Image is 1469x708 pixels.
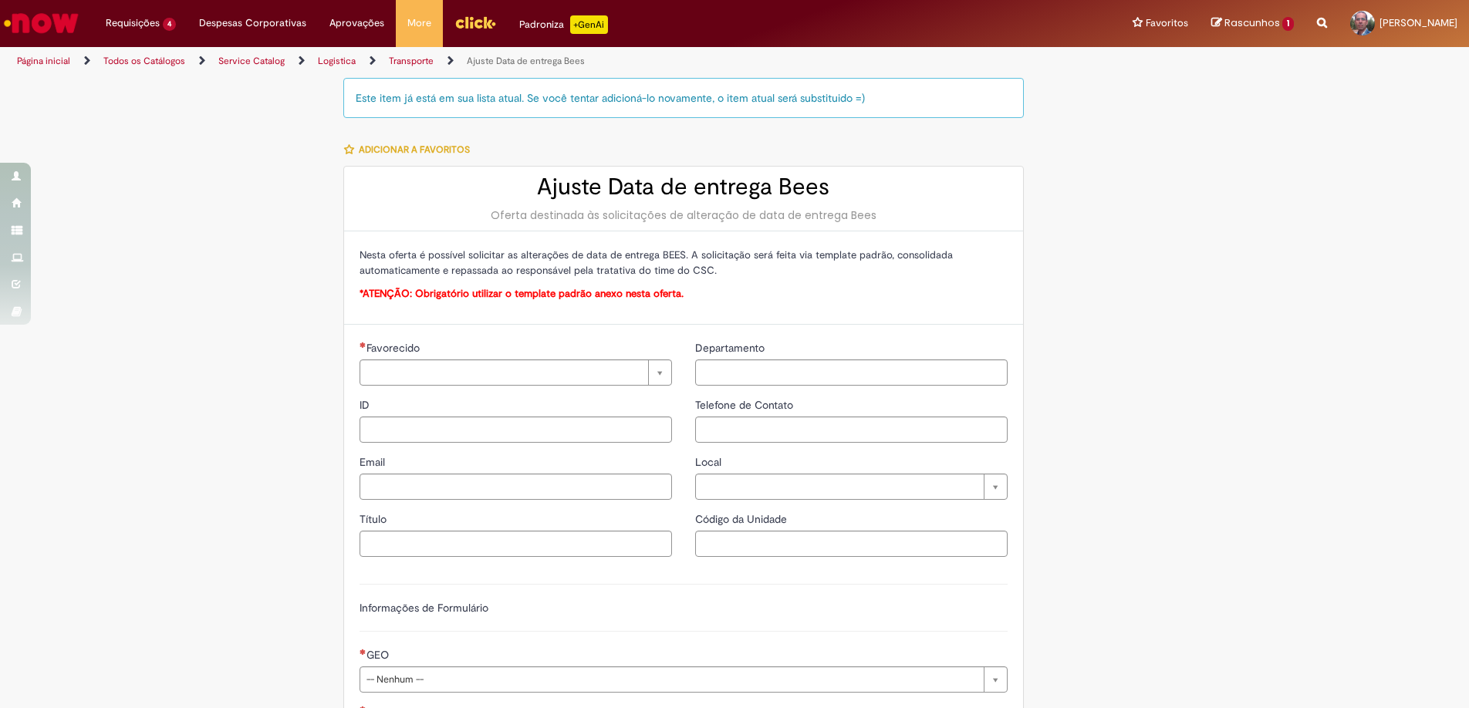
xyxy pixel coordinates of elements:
span: 4 [163,18,176,31]
span: [PERSON_NAME] [1380,16,1457,29]
span: Título [360,512,390,526]
span: -- Nenhum -- [366,667,976,692]
input: Título [360,531,672,557]
a: Transporte [389,55,434,67]
label: Informações de Formulário [360,601,488,615]
div: Oferta destinada às solicitações de alteração de data de entrega Bees [360,207,1008,223]
a: Todos os Catálogos [103,55,185,67]
div: Este item já está em sua lista atual. Se você tentar adicioná-lo novamente, o item atual será sub... [343,78,1024,118]
span: Adicionar a Favoritos [359,143,470,156]
input: Código da Unidade [695,531,1008,557]
input: Email [360,474,672,500]
a: Limpar campo Local [695,474,1008,500]
span: Necessários - Favorecido [366,341,423,355]
a: Página inicial [17,55,70,67]
span: Rascunhos [1224,15,1280,30]
input: ID [360,416,672,443]
a: Rascunhos [1211,16,1294,31]
span: Favoritos [1146,15,1188,31]
span: Código da Unidade [695,512,790,526]
span: More [407,15,431,31]
button: Adicionar a Favoritos [343,133,478,166]
span: Email [360,455,388,469]
p: +GenAi [570,15,608,34]
span: GEO [366,648,392,662]
span: Despesas Corporativas [199,15,306,31]
span: 1 [1282,17,1294,31]
span: Local [695,455,724,469]
span: Telefone de Contato [695,398,796,412]
span: ID [360,398,373,412]
span: Nesta oferta é possível solicitar as alterações de data de entrega BEES. A solicitação será feita... [360,248,953,277]
a: Service Catalog [218,55,285,67]
a: Logistica [318,55,356,67]
img: click_logo_yellow_360x200.png [454,11,496,34]
ul: Trilhas de página [12,47,968,76]
span: Necessários [360,342,366,348]
a: Ajuste Data de entrega Bees [467,55,585,67]
span: *ATENÇÃO: Obrigatório utilizar o template padrão anexo nesta oferta. [360,287,684,300]
span: Necessários [360,649,366,655]
a: Limpar campo Favorecido [360,359,672,386]
img: ServiceNow [2,8,81,39]
span: Aprovações [329,15,384,31]
span: Requisições [106,15,160,31]
h2: Ajuste Data de entrega Bees [360,174,1008,200]
input: Telefone de Contato [695,416,1008,443]
span: Departamento [695,341,768,355]
input: Departamento [695,359,1008,386]
div: Padroniza [519,15,608,34]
